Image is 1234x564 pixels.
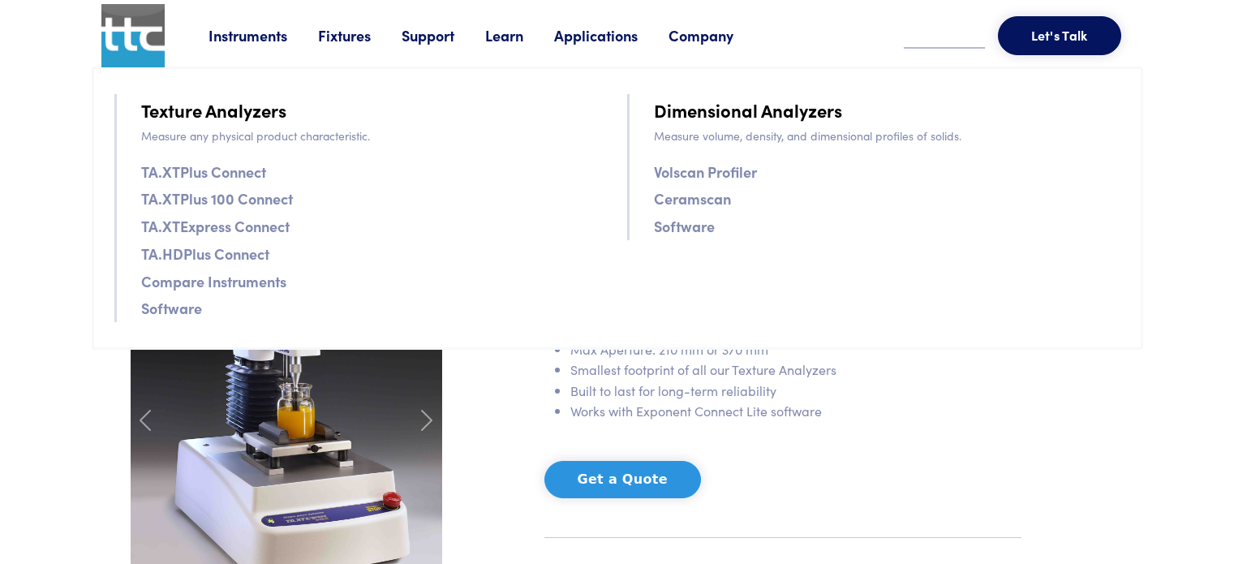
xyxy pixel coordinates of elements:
[141,242,269,265] a: TA.HDPlus Connect
[654,96,842,124] a: Dimensional Analyzers
[402,25,485,45] a: Support
[570,381,1021,402] li: Built to last for long-term reliability
[141,269,286,293] a: Compare Instruments
[209,25,318,45] a: Instruments
[544,461,701,498] button: Get a Quote
[654,160,757,183] a: Volscan Profiler
[318,25,402,45] a: Fixtures
[141,187,293,210] a: TA.XTPlus 100 Connect
[141,296,202,320] a: Software
[654,214,715,238] a: Software
[998,16,1121,55] button: Let's Talk
[654,127,1120,144] p: Measure volume, density, and dimensional profiles of solids.
[141,160,266,183] a: TA.XTPlus Connect
[554,25,669,45] a: Applications
[101,4,165,67] img: ttc_logo_1x1_v1.0.png
[485,25,554,45] a: Learn
[141,214,290,238] a: TA.XTExpress Connect
[570,401,1021,422] li: Works with Exponent Connect Lite software
[669,25,764,45] a: Company
[141,96,286,124] a: Texture Analyzers
[570,359,1021,381] li: Smallest footprint of all our Texture Analyzers
[141,127,608,144] p: Measure any physical product characteristic.
[654,187,731,210] a: Ceramscan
